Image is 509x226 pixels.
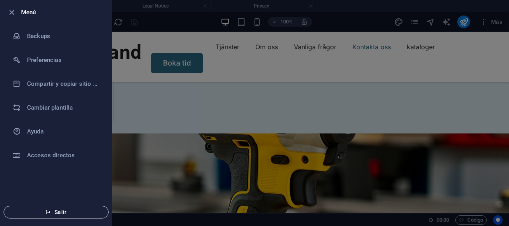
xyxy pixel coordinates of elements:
[27,127,101,136] h6: Ayuda
[27,79,101,89] h6: Compartir y copiar sitio web
[4,206,109,218] button: Salir
[27,103,101,112] h6: Cambiar plantilla
[0,120,112,143] a: Ayuda
[27,151,101,160] h6: Accesos directos
[21,8,105,17] h6: Menú
[27,31,101,41] h6: Backups
[10,209,102,215] span: Salir
[27,55,101,65] h6: Preferencias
